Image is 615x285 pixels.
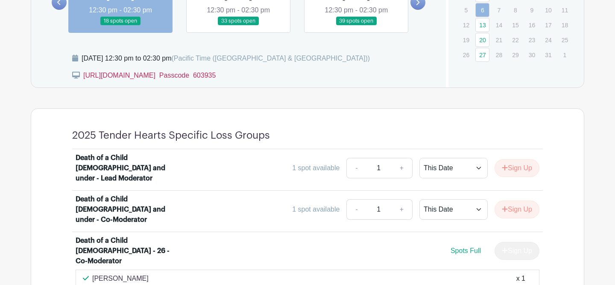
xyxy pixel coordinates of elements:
button: Sign Up [495,201,539,218]
p: 14 [492,18,506,32]
p: 29 [508,48,522,61]
p: 28 [492,48,506,61]
a: 20 [475,33,489,47]
p: 23 [525,33,539,47]
a: + [391,199,413,220]
p: 8 [508,3,522,17]
p: 24 [541,33,555,47]
a: + [391,158,413,178]
div: [DATE] 12:30 pm to 02:30 pm [82,53,370,64]
p: 10 [541,3,555,17]
p: 7 [492,3,506,17]
div: Death of a Child [DEMOGRAPHIC_DATA] and under - Lead Moderator [76,153,182,183]
div: 1 spot available [292,204,340,215]
a: - [346,199,366,220]
p: 21 [492,33,506,47]
p: 18 [558,18,572,32]
p: 5 [459,3,473,17]
p: 17 [541,18,555,32]
a: 27 [475,48,489,62]
p: 15 [508,18,522,32]
div: x 1 [516,273,525,284]
p: [PERSON_NAME] [92,273,149,284]
p: 31 [541,48,555,61]
p: 1 [558,48,572,61]
button: Sign Up [495,159,539,177]
div: 1 spot available [292,163,340,173]
span: (Pacific Time ([GEOGRAPHIC_DATA] & [GEOGRAPHIC_DATA])) [171,55,370,62]
span: Spots Full [451,247,481,254]
p: 9 [525,3,539,17]
div: Death of a Child [DEMOGRAPHIC_DATA] and under - Co-Moderator [76,194,182,225]
a: 6 [475,3,489,17]
p: 11 [558,3,572,17]
a: [URL][DOMAIN_NAME] Passcode 603935 [83,72,216,79]
p: 16 [525,18,539,32]
p: 25 [558,33,572,47]
p: 30 [525,48,539,61]
p: 19 [459,33,473,47]
p: 12 [459,18,473,32]
h4: 2025 Tender Hearts Specific Loss Groups [72,129,270,142]
a: - [346,158,366,178]
p: 22 [508,33,522,47]
a: 13 [475,18,489,32]
div: Death of a Child [DEMOGRAPHIC_DATA] - 26 - Co-Moderator [76,236,182,266]
p: 26 [459,48,473,61]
